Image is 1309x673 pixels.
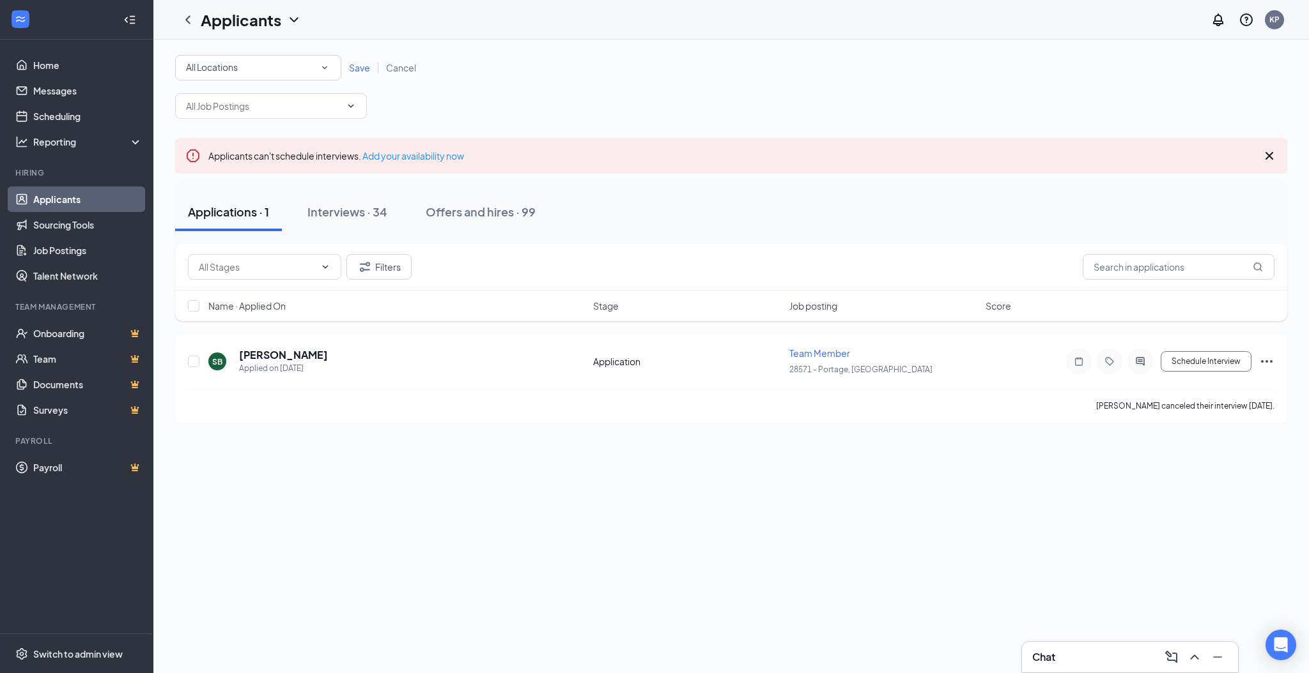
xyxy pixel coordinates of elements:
[986,299,1011,312] span: Score
[123,13,136,26] svg: Collapse
[33,397,143,423] a: SurveysCrown
[1207,647,1228,667] button: Minimize
[1269,14,1280,25] div: KP
[319,62,330,73] svg: SmallChevronDown
[15,135,28,148] svg: Analysis
[1161,351,1251,372] button: Schedule Interview
[1266,630,1296,660] div: Open Intercom Messenger
[789,299,837,312] span: Job posting
[426,204,536,220] div: Offers and hires · 99
[1239,12,1254,27] svg: QuestionInfo
[208,150,464,162] span: Applicants can't schedule interviews.
[33,52,143,78] a: Home
[33,372,143,397] a: DocumentsCrown
[1184,647,1205,667] button: ChevronUp
[1083,254,1274,280] input: Search in applications
[186,60,330,75] div: All Locations
[33,346,143,372] a: TeamCrown
[1032,650,1055,664] h3: Chat
[33,135,143,148] div: Reporting
[33,78,143,103] a: Messages
[1210,649,1225,665] svg: Minimize
[357,259,373,275] svg: Filter
[188,204,269,220] div: Applications · 1
[33,238,143,263] a: Job Postings
[186,61,238,73] span: All Locations
[199,260,315,274] input: All Stages
[201,9,281,31] h1: Applicants
[1161,647,1182,667] button: ComposeMessage
[186,99,341,113] input: All Job Postings
[1102,356,1117,367] svg: Tag
[346,101,356,111] svg: ChevronDown
[593,355,782,368] div: Application
[286,12,302,27] svg: ChevronDown
[33,455,143,480] a: PayrollCrown
[1262,148,1277,163] svg: Cross
[1187,649,1202,665] svg: ChevronUp
[1096,400,1274,412] div: [PERSON_NAME] canceled their interview [DATE].
[33,321,143,346] a: OnboardingCrown
[15,167,140,178] div: Hiring
[33,186,143,212] a: Applicants
[307,204,387,220] div: Interviews · 34
[789,365,933,374] span: 28571 - Portage, [GEOGRAPHIC_DATA]
[212,356,222,367] div: SB
[208,299,286,312] span: Name · Applied On
[1211,12,1226,27] svg: Notifications
[320,262,330,272] svg: ChevronDown
[33,103,143,129] a: Scheduling
[346,254,412,280] button: Filter Filters
[1071,356,1087,367] svg: Note
[593,299,619,312] span: Stage
[239,362,328,375] div: Applied on [DATE]
[386,62,416,73] span: Cancel
[33,263,143,289] a: Talent Network
[180,12,196,27] svg: ChevronLeft
[239,348,328,362] h5: [PERSON_NAME]
[33,647,123,660] div: Switch to admin view
[1133,356,1148,367] svg: ActiveChat
[1259,354,1274,369] svg: Ellipses
[15,435,140,446] div: Payroll
[1164,649,1179,665] svg: ComposeMessage
[1253,262,1263,272] svg: MagnifyingGlass
[349,62,370,73] span: Save
[185,148,201,163] svg: Error
[33,212,143,238] a: Sourcing Tools
[15,647,28,660] svg: Settings
[15,301,140,312] div: Team Management
[14,13,27,26] svg: WorkstreamLogo
[362,150,464,162] a: Add your availability now
[789,347,850,359] span: Team Member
